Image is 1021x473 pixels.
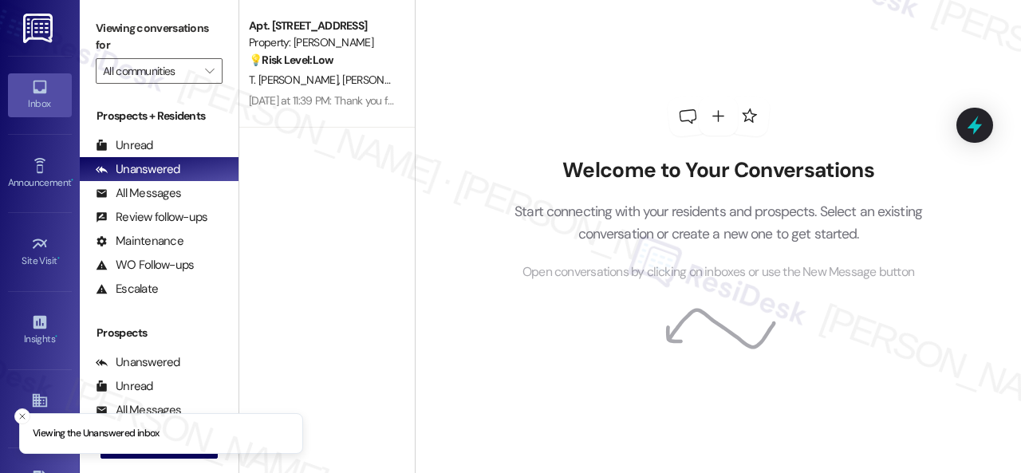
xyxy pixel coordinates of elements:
[96,233,183,250] div: Maintenance
[71,175,73,186] span: •
[96,185,181,202] div: All Messages
[96,281,158,298] div: Escalate
[103,58,197,84] input: All communities
[57,253,60,264] span: •
[96,209,207,226] div: Review follow-ups
[8,387,72,430] a: Buildings
[96,161,180,178] div: Unanswered
[8,309,72,352] a: Insights •
[96,16,223,58] label: Viewing conversations for
[96,354,180,371] div: Unanswered
[96,137,153,154] div: Unread
[8,231,72,274] a: Site Visit •
[14,408,30,424] button: Close toast
[55,331,57,342] span: •
[96,257,194,274] div: WO Follow-ups
[23,14,56,43] img: ResiDesk Logo
[8,73,72,116] a: Inbox
[80,108,238,124] div: Prospects + Residents
[249,34,396,51] div: Property: [PERSON_NAME]
[205,65,214,77] i: 
[80,325,238,341] div: Prospects
[491,200,947,246] p: Start connecting with your residents and prospects. Select an existing conversation or create a n...
[96,378,153,395] div: Unread
[249,18,396,34] div: Apt. [STREET_ADDRESS]
[249,73,342,87] span: T. [PERSON_NAME]
[342,73,427,87] span: [PERSON_NAME]
[33,427,160,441] p: Viewing the Unanswered inbox
[491,158,947,183] h2: Welcome to Your Conversations
[522,262,914,282] span: Open conversations by clicking on inboxes or use the New Message button
[249,53,333,67] strong: 💡 Risk Level: Low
